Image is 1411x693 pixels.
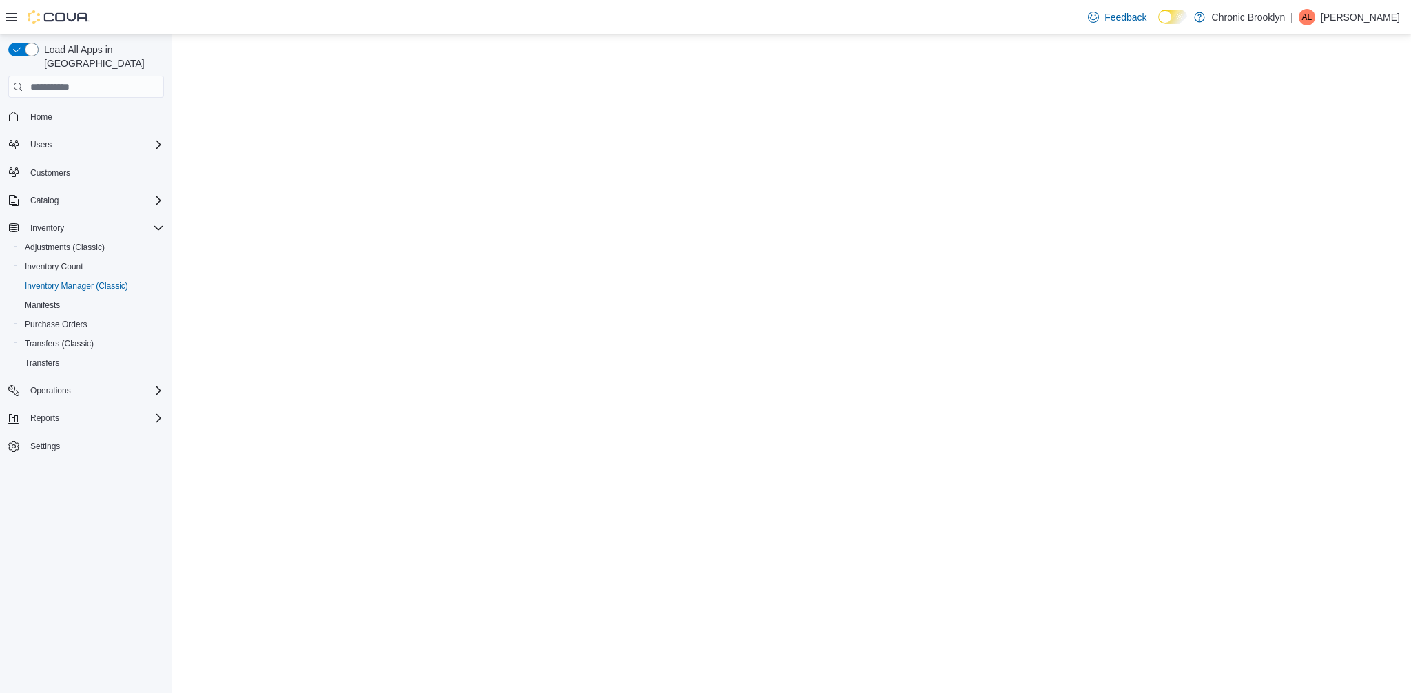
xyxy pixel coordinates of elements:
[1158,24,1159,25] span: Dark Mode
[19,258,164,275] span: Inventory Count
[14,334,169,353] button: Transfers (Classic)
[25,164,164,181] span: Customers
[25,165,76,181] a: Customers
[25,242,105,253] span: Adjustments (Classic)
[28,10,90,24] img: Cova
[19,297,65,313] a: Manifests
[25,338,94,349] span: Transfers (Classic)
[19,335,164,352] span: Transfers (Classic)
[3,191,169,210] button: Catalog
[3,163,169,183] button: Customers
[3,408,169,428] button: Reports
[1104,10,1146,24] span: Feedback
[25,382,164,399] span: Operations
[14,353,169,373] button: Transfers
[25,136,164,153] span: Users
[25,319,87,330] span: Purchase Orders
[3,135,169,154] button: Users
[25,220,164,236] span: Inventory
[25,220,70,236] button: Inventory
[14,257,169,276] button: Inventory Count
[19,239,164,256] span: Adjustments (Classic)
[30,385,71,396] span: Operations
[19,239,110,256] a: Adjustments (Classic)
[39,43,164,70] span: Load All Apps in [GEOGRAPHIC_DATA]
[14,276,169,296] button: Inventory Manager (Classic)
[25,280,128,291] span: Inventory Manager (Classic)
[14,315,169,334] button: Purchase Orders
[19,335,99,352] a: Transfers (Classic)
[19,355,164,371] span: Transfers
[1158,10,1187,24] input: Dark Mode
[30,195,59,206] span: Catalog
[30,167,70,178] span: Customers
[25,438,65,455] a: Settings
[25,192,164,209] span: Catalog
[25,109,58,125] a: Home
[30,139,52,150] span: Users
[1212,9,1286,25] p: Chronic Brooklyn
[19,258,89,275] a: Inventory Count
[14,296,169,315] button: Manifests
[25,192,64,209] button: Catalog
[25,382,76,399] button: Operations
[14,238,169,257] button: Adjustments (Classic)
[19,316,164,333] span: Purchase Orders
[3,106,169,126] button: Home
[8,101,164,492] nav: Complex example
[3,218,169,238] button: Inventory
[30,441,60,452] span: Settings
[25,136,57,153] button: Users
[19,297,164,313] span: Manifests
[1321,9,1400,25] p: [PERSON_NAME]
[25,261,83,272] span: Inventory Count
[3,436,169,456] button: Settings
[19,278,164,294] span: Inventory Manager (Classic)
[1082,3,1152,31] a: Feedback
[25,410,65,426] button: Reports
[1290,9,1293,25] p: |
[1299,9,1315,25] div: Alvan Lau
[25,358,59,369] span: Transfers
[30,112,52,123] span: Home
[19,316,93,333] a: Purchase Orders
[25,300,60,311] span: Manifests
[25,410,164,426] span: Reports
[25,437,164,455] span: Settings
[25,107,164,125] span: Home
[3,381,169,400] button: Operations
[30,223,64,234] span: Inventory
[30,413,59,424] span: Reports
[19,355,65,371] a: Transfers
[1302,9,1312,25] span: AL
[19,278,134,294] a: Inventory Manager (Classic)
